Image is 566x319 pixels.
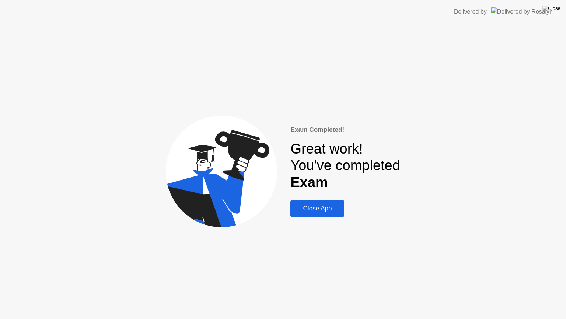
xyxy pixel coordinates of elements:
[290,200,344,217] button: Close App
[542,6,560,11] img: Close
[491,7,553,16] img: Delivered by Rosalyn
[293,205,342,212] div: Close App
[290,141,400,191] div: Great work! You've completed
[290,125,400,135] div: Exam Completed!
[454,7,487,16] div: Delivered by
[290,175,328,190] b: Exam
